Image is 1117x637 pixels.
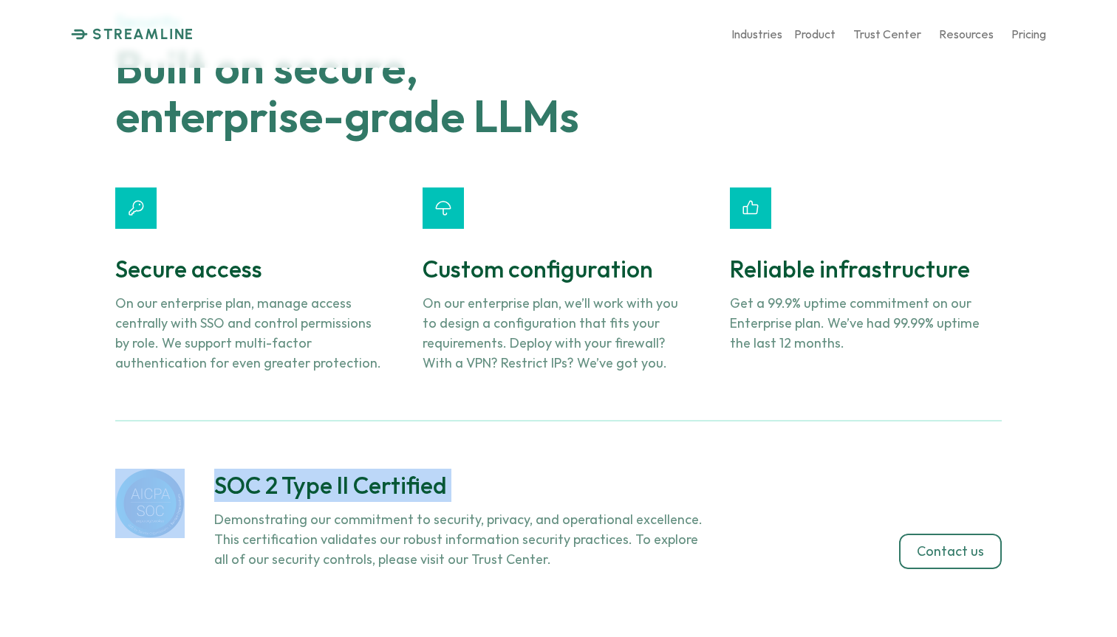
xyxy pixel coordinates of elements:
p: Contact us [917,543,984,559]
p: Get a 99.9% uptime commitment on our Enterprise plan. We’ve had 99.99% uptime the last 12 months. [730,293,1002,353]
h1: Built on secure, enterprise-grade LLMs [115,43,646,140]
p: Resources [939,27,994,41]
p: Trust Center [853,27,921,41]
a: Pricing [1011,21,1046,47]
p: Demonstrating our commitment to security, privacy, and operational excellence. This certification... [214,509,706,569]
a: Contact us [899,534,1002,569]
a: Resources [939,21,994,47]
p: On our enterprise plan, we’ll work with you to design a configuration that fits your requirements... [423,293,694,373]
a: STREAMLINE [71,25,194,43]
h3: SOC 2 Type II Certified [214,469,706,502]
p: Product [794,27,836,41]
p: On our enterprise plan, manage access centrally with SSO and control permissions by role. We supp... [115,293,387,373]
p: STREAMLINE [92,25,194,43]
p: Pricing [1011,27,1046,41]
a: Trust Center [853,21,921,47]
h3: Secure access [115,252,387,286]
p: Industries [731,27,782,41]
h3: Custom configuration [423,252,694,286]
h3: Reliable infrastructure [730,252,1002,286]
